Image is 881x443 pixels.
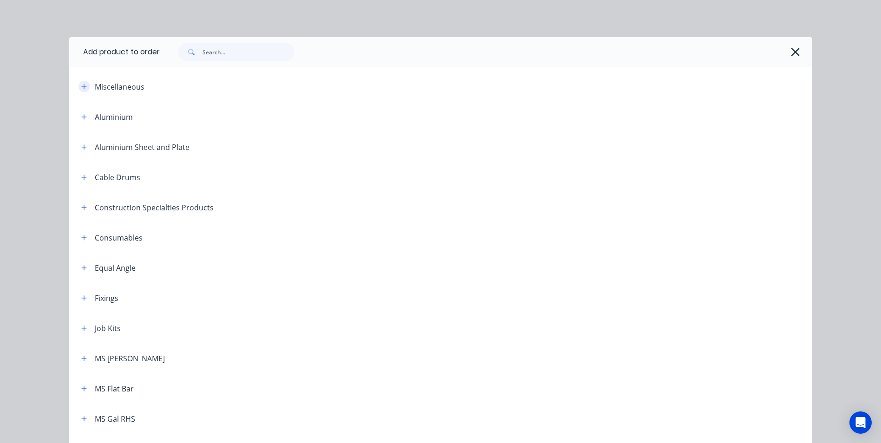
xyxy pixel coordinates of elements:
div: MS [PERSON_NAME] [95,353,165,364]
div: Equal Angle [95,262,136,274]
div: Consumables [95,232,143,243]
input: Search... [202,43,294,61]
div: Cable Drums [95,172,140,183]
div: Aluminium [95,111,133,123]
div: Add product to order [69,37,160,67]
div: Fixings [95,293,118,304]
div: Aluminium Sheet and Plate [95,142,189,153]
div: MS Gal RHS [95,413,135,424]
div: Miscellaneous [95,81,144,92]
div: Job Kits [95,323,121,334]
div: Construction Specialties Products [95,202,214,213]
div: MS Flat Bar [95,383,134,394]
div: Open Intercom Messenger [849,411,872,434]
